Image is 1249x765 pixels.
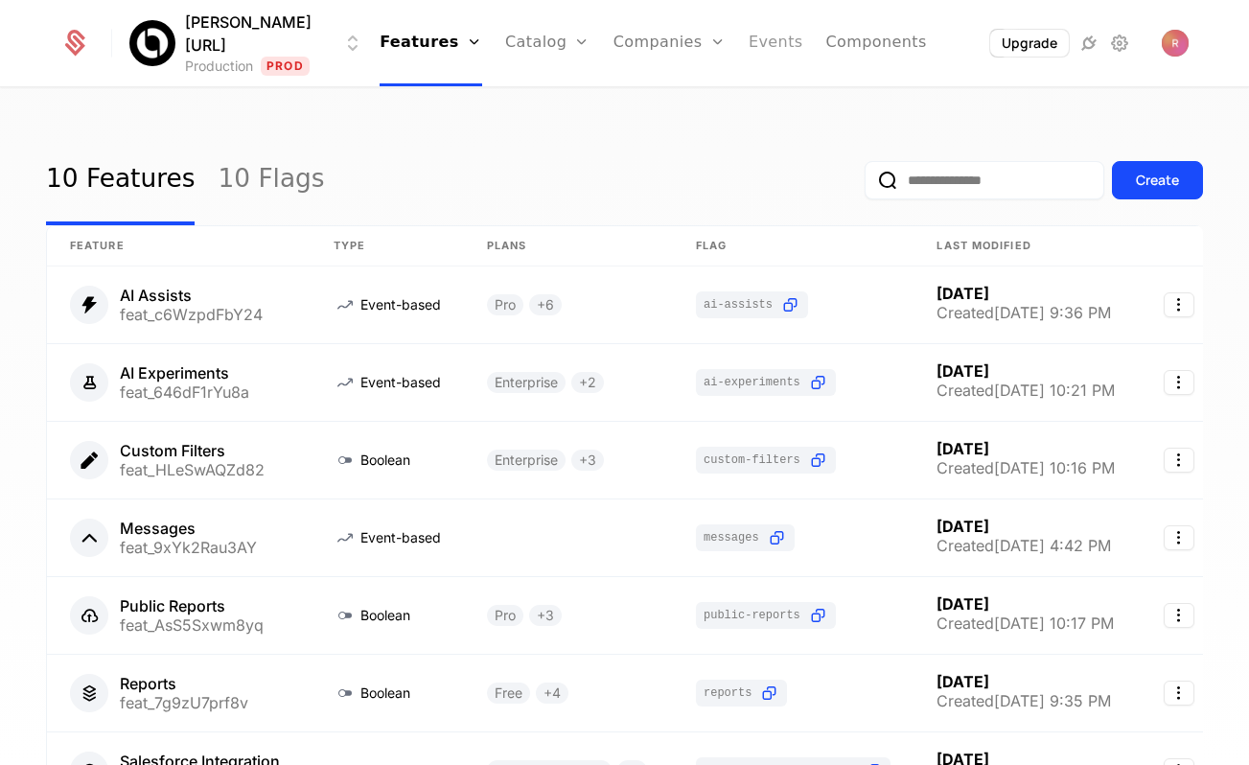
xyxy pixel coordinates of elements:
a: Settings [1108,32,1131,55]
button: Select action [1164,603,1194,628]
button: Select environment [135,11,364,76]
th: Last Modified [914,226,1141,267]
button: Select action [1164,292,1194,317]
th: Feature [47,226,311,267]
a: 10 Flags [218,135,324,225]
img: Billy.ai [129,20,175,66]
th: Flag [673,226,914,267]
button: Select action [1164,370,1194,395]
img: Ryan [1162,30,1189,57]
span: [PERSON_NAME][URL] [185,11,322,57]
div: Create [1136,171,1179,190]
span: Prod [261,57,310,76]
button: Open user button [1162,30,1189,57]
a: Integrations [1077,32,1100,55]
a: 10 Features [46,135,195,225]
button: Upgrade [990,30,1069,57]
th: Plans [464,226,673,267]
div: Production [185,57,253,76]
button: Select action [1164,448,1194,473]
button: Select action [1164,525,1194,550]
button: Select action [1164,681,1194,706]
button: Create [1112,161,1203,199]
th: Type [311,226,464,267]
